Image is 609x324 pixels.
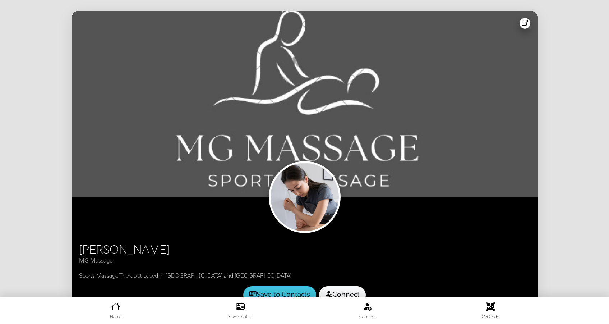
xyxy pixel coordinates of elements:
a: Save to Contacts [243,286,316,304]
h2: [PERSON_NAME] [79,244,530,265]
img: t_9841de79a6489592ee7d9e2e9b67cce4710ed52c.jpeg [271,163,339,231]
span: MG Massage [79,258,530,265]
span: QR Code [482,314,499,320]
span: Home [110,314,121,320]
span: Connect [359,314,375,320]
p: Sports Massage Therapist based in [GEOGRAPHIC_DATA] and [GEOGRAPHIC_DATA] [79,272,530,280]
a: Save Contact [228,303,253,320]
a: Home [110,303,121,320]
span: Save Contact [228,314,253,320]
a: Connect [359,303,375,320]
a: QR Code [482,303,499,320]
a: Connect [319,286,366,304]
